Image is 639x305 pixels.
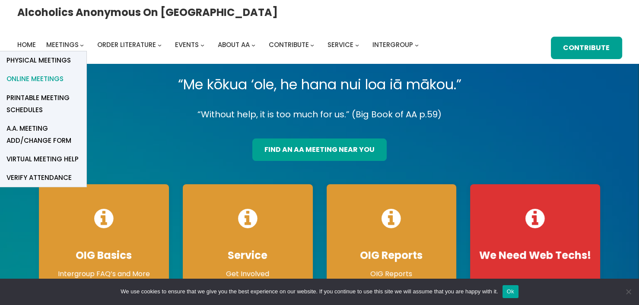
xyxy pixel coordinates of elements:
[32,72,607,97] p: “Me kōkua ‘ole, he hana nui loa iā mākou.”
[48,249,160,262] h4: OIG Basics
[48,269,160,279] p: Intergroup FAQ’s and More
[191,269,304,279] p: Get Involved
[6,73,64,85] span: Online Meetings
[355,43,359,47] button: Service submenu
[372,40,413,49] span: Intergroup
[327,39,353,51] a: Service
[218,39,250,51] a: About AA
[218,40,250,49] span: About AA
[624,287,633,296] span: No
[251,43,255,47] button: About AA submenu
[17,40,36,49] span: Home
[17,39,422,51] nav: Intergroup
[6,54,71,66] span: Physical Meetings
[415,43,419,47] button: Intergroup submenu
[372,39,413,51] a: Intergroup
[252,138,387,161] a: find an aa meeting near you
[269,40,309,49] span: Contribute
[6,92,80,116] span: Printable Meeting Schedules
[175,40,199,49] span: Events
[6,153,79,165] span: Virtual Meeting Help
[327,40,353,49] span: Service
[551,37,622,59] a: Contribute
[191,249,304,262] h4: Service
[46,39,79,51] a: Meetings
[335,249,448,262] h4: OIG Reports
[479,249,591,262] h4: We Need Web Techs!
[17,39,36,51] a: Home
[6,123,80,147] span: A.A. Meeting Add/Change Form
[335,269,448,279] p: OIG Reports
[97,40,156,49] span: Order Literature
[158,43,162,47] button: Order Literature submenu
[121,287,498,296] span: We use cookies to ensure that we give you the best experience on our website. If you continue to ...
[6,172,72,184] span: verify attendance
[17,3,278,22] a: Alcoholics Anonymous on [GEOGRAPHIC_DATA]
[175,39,199,51] a: Events
[502,285,518,298] button: Ok
[269,39,309,51] a: Contribute
[310,43,314,47] button: Contribute submenu
[32,107,607,122] p: “Without help, it is too much for us.” (Big Book of AA p.59)
[200,43,204,47] button: Events submenu
[46,40,79,49] span: Meetings
[80,43,84,47] button: Meetings submenu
